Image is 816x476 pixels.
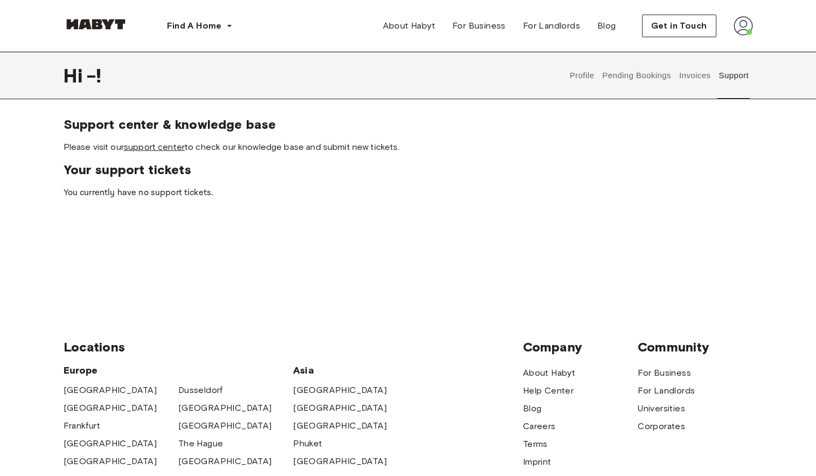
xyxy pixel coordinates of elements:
[566,52,752,99] div: user profile tabs
[642,15,716,37] button: Get in Touch
[523,384,574,397] a: Help Center
[589,15,625,37] a: Blog
[167,19,222,32] span: Find A Home
[638,402,685,415] a: Universities
[523,339,638,355] span: Company
[651,19,707,32] span: Get in Touch
[523,420,556,433] a: Careers
[717,52,750,99] button: Support
[87,64,101,87] span: - !
[178,402,272,415] a: [GEOGRAPHIC_DATA]
[158,15,241,37] button: Find A Home
[597,19,616,32] span: Blog
[514,15,589,37] a: For Landlords
[64,339,523,355] span: Locations
[64,141,753,153] span: Please visit our to check our knowledge base and submit new tickets.
[293,455,387,468] a: [GEOGRAPHIC_DATA]
[64,162,753,178] span: Your support tickets
[383,19,435,32] span: About Habyt
[293,402,387,415] a: [GEOGRAPHIC_DATA]
[638,367,691,380] a: For Business
[638,339,752,355] span: Community
[64,19,128,30] img: Habyt
[178,384,223,397] a: Dusseldorf
[178,419,272,432] a: [GEOGRAPHIC_DATA]
[64,455,157,468] a: [GEOGRAPHIC_DATA]
[444,15,514,37] a: For Business
[293,364,408,377] span: Asia
[64,187,753,199] p: You currently have no support tickets.
[638,420,685,433] a: Corporates
[178,437,224,450] a: The Hague
[124,142,185,152] a: support center
[523,19,580,32] span: For Landlords
[523,456,552,468] a: Imprint
[678,52,712,99] button: Invoices
[523,402,542,415] a: Blog
[601,52,673,99] button: Pending Bookings
[523,367,575,380] a: About Habyt
[568,52,596,99] button: Profile
[293,437,322,450] a: Phuket
[64,419,101,432] a: Frankfurt
[523,438,548,451] a: Terms
[293,384,387,397] a: [GEOGRAPHIC_DATA]
[64,437,157,450] a: [GEOGRAPHIC_DATA]
[178,455,272,468] a: [GEOGRAPHIC_DATA]
[64,384,157,397] a: [GEOGRAPHIC_DATA]
[64,402,157,415] a: [GEOGRAPHIC_DATA]
[374,15,444,37] a: About Habyt
[64,116,753,133] span: Support center & knowledge base
[452,19,506,32] span: For Business
[64,364,294,377] span: Europe
[64,64,87,87] span: Hi
[293,419,387,432] a: [GEOGRAPHIC_DATA]
[734,16,753,36] img: avatar
[638,384,695,397] a: For Landlords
